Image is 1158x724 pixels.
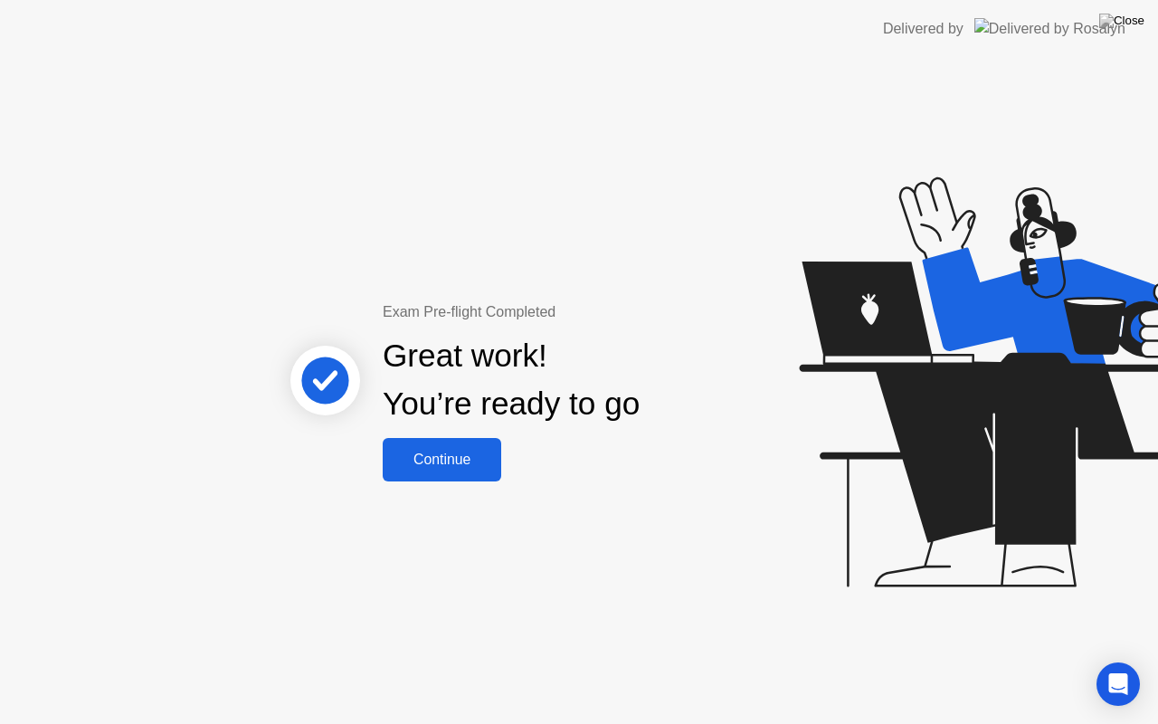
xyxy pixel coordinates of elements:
div: Delivered by [883,18,963,40]
div: Continue [388,452,496,468]
div: Exam Pre-flight Completed [383,301,756,323]
img: Close [1099,14,1144,28]
div: Open Intercom Messenger [1096,662,1140,706]
button: Continue [383,438,501,481]
img: Delivered by Rosalyn [974,18,1125,39]
div: Great work! You’re ready to go [383,332,640,428]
